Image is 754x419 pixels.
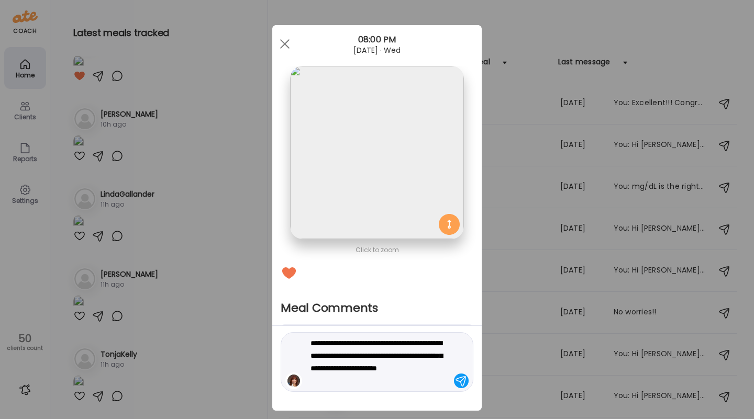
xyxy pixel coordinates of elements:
h2: Meal Comments [281,300,473,316]
img: avatars%2FVgMyOcVd4Yg9hlzjorsLrseI4Hn1 [286,373,301,388]
div: Click to zoom [281,244,473,256]
div: No comments yet... [281,324,473,344]
div: [DATE] · Wed [272,46,482,54]
div: 08:00 PM [272,33,482,46]
img: images%2FbQ3YxfBIacPNzHvcNiaXdMHbKGh2%2FwPuVDYPzIXM38VsNJFgk%2F6Wgy2U8XUgYUQUwhl4K9_1080 [290,66,463,239]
